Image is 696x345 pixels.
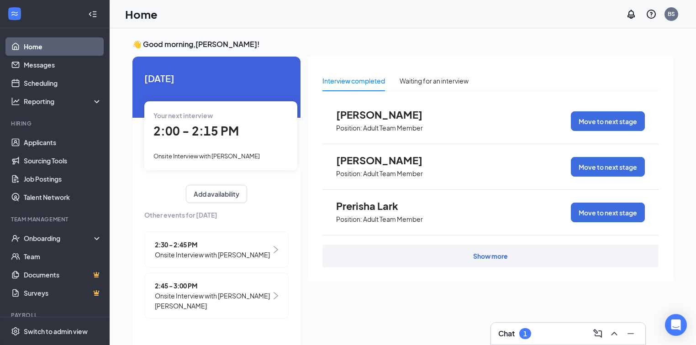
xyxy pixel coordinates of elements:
div: Show more [473,251,508,261]
div: Payroll [11,311,100,319]
button: Add availability [186,185,247,203]
div: Hiring [11,120,100,127]
p: Position: [336,215,362,224]
span: 2:00 - 2:15 PM [153,123,239,138]
a: DocumentsCrown [24,266,102,284]
span: [PERSON_NAME] [336,154,437,166]
p: Adult Team Member [363,124,423,132]
div: Switch to admin view [24,327,88,336]
svg: ComposeMessage [592,328,603,339]
svg: Notifications [626,9,637,20]
a: Messages [24,56,102,74]
button: Move to next stage [571,203,645,222]
svg: Minimize [625,328,636,339]
h3: 👋 Good morning, [PERSON_NAME] ! [132,39,673,49]
h1: Home [125,6,158,22]
svg: Analysis [11,97,20,106]
span: Other events for [DATE] [144,210,289,220]
p: Position: [336,169,362,178]
div: Reporting [24,97,102,106]
svg: Settings [11,327,20,336]
div: Onboarding [24,234,94,243]
div: BS [668,10,675,18]
button: ComposeMessage [591,326,605,341]
h3: Chat [498,329,515,339]
a: Talent Network [24,188,102,206]
span: Prerisha Lark [336,200,437,212]
span: 2:30 - 2:45 PM [155,240,270,250]
div: Waiting for an interview [400,76,469,86]
svg: QuestionInfo [646,9,657,20]
a: Scheduling [24,74,102,92]
a: Sourcing Tools [24,152,102,170]
button: ChevronUp [607,326,622,341]
div: Team Management [11,215,100,223]
span: Your next interview [153,111,213,120]
span: Onsite Interview with [PERSON_NAME] [153,152,260,160]
svg: WorkstreamLogo [10,9,19,18]
a: Team [24,247,102,266]
button: Move to next stage [571,157,645,177]
div: 1 [523,330,527,338]
button: Minimize [623,326,638,341]
p: Adult Team Member [363,169,423,178]
p: Position: [336,124,362,132]
a: Home [24,37,102,56]
span: [PERSON_NAME] [336,109,437,120]
a: SurveysCrown [24,284,102,302]
span: [DATE] [144,71,289,85]
span: 2:45 - 3:00 PM [155,281,271,291]
svg: UserCheck [11,234,20,243]
svg: ChevronUp [609,328,620,339]
span: Onsite Interview with [PERSON_NAME] [PERSON_NAME] [155,291,271,311]
a: Job Postings [24,170,102,188]
span: Onsite Interview with [PERSON_NAME] [155,250,270,260]
a: Applicants [24,133,102,152]
svg: Collapse [88,10,97,19]
div: Interview completed [322,76,385,86]
div: Open Intercom Messenger [665,314,687,336]
button: Move to next stage [571,111,645,131]
p: Adult Team Member [363,215,423,224]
